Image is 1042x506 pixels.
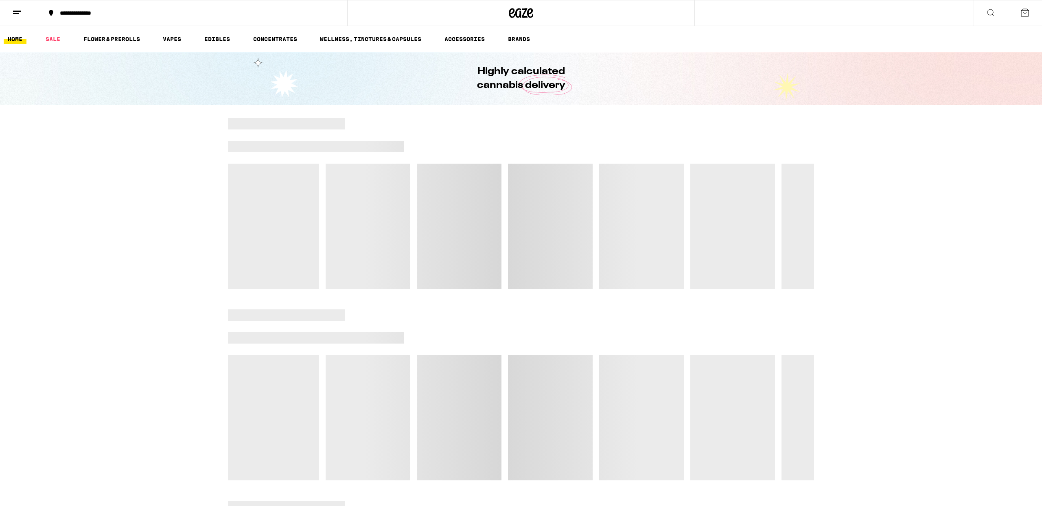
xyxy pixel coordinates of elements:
[42,34,64,44] a: SALE
[79,34,144,44] a: FLOWER & PREROLLS
[249,34,301,44] a: CONCENTRATES
[504,34,534,44] a: BRANDS
[316,34,425,44] a: WELLNESS, TINCTURES & CAPSULES
[454,65,588,92] h1: Highly calculated cannabis delivery
[440,34,489,44] a: ACCESSORIES
[200,34,234,44] a: EDIBLES
[4,34,26,44] a: HOME
[159,34,185,44] a: VAPES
